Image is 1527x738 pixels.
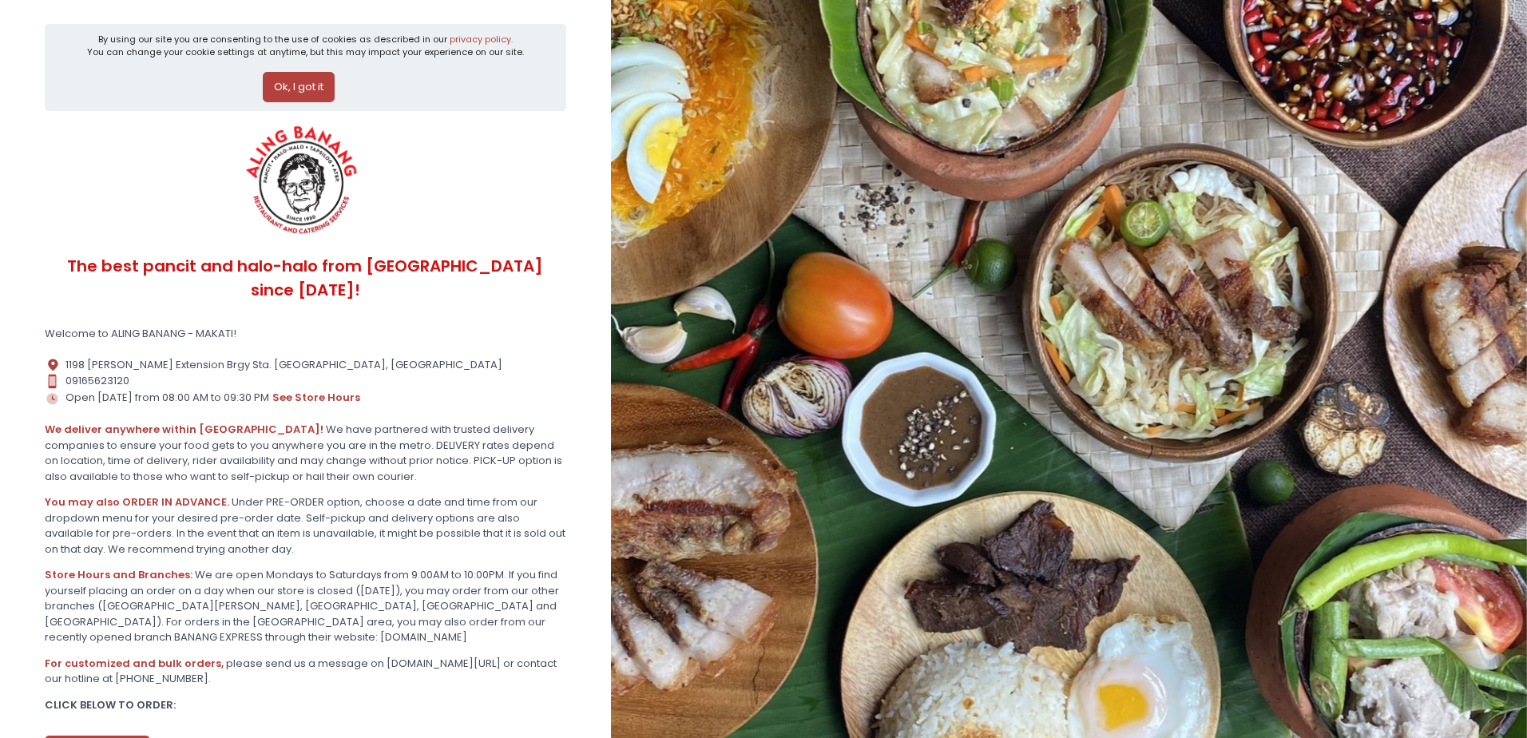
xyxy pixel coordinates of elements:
[272,389,361,407] button: see store hours
[45,656,566,687] div: please send us a message on [DOMAIN_NAME][URL] or contact our hotline at [PHONE_NUMBER].
[45,241,566,315] div: The best pancit and halo-halo from [GEOGRAPHIC_DATA] since [DATE]!
[45,656,224,671] b: For customized and bulk orders,
[450,33,513,46] a: privacy policy.
[87,33,524,59] div: By using our site you are consenting to the use of cookies as described in our You can change you...
[45,567,192,582] b: Store Hours and Branches:
[45,422,323,437] b: We deliver anywhere within [GEOGRAPHIC_DATA]!
[263,72,335,102] button: Ok, I got it
[45,494,229,510] b: You may also ORDER IN ADVANCE.
[45,567,566,645] div: We are open Mondays to Saturdays from 9:00AM to 10:00PM. If you find yourself placing an order on...
[45,373,566,389] div: 09165623120
[236,121,370,241] img: ALING BANANG
[45,389,566,407] div: Open [DATE] from 08:00 AM to 09:30 PM
[45,494,566,557] div: Under PRE-ORDER option, choose a date and time from our dropdown menu for your desired pre-order ...
[45,422,566,484] div: We have partnered with trusted delivery companies to ensure your food gets to you anywhere you ar...
[45,357,566,373] div: 1198 [PERSON_NAME] Extension Brgy Sta. [GEOGRAPHIC_DATA], [GEOGRAPHIC_DATA]
[45,697,566,713] div: CLICK BELOW TO ORDER:
[45,326,566,342] div: Welcome to ALING BANANG - MAKATI!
